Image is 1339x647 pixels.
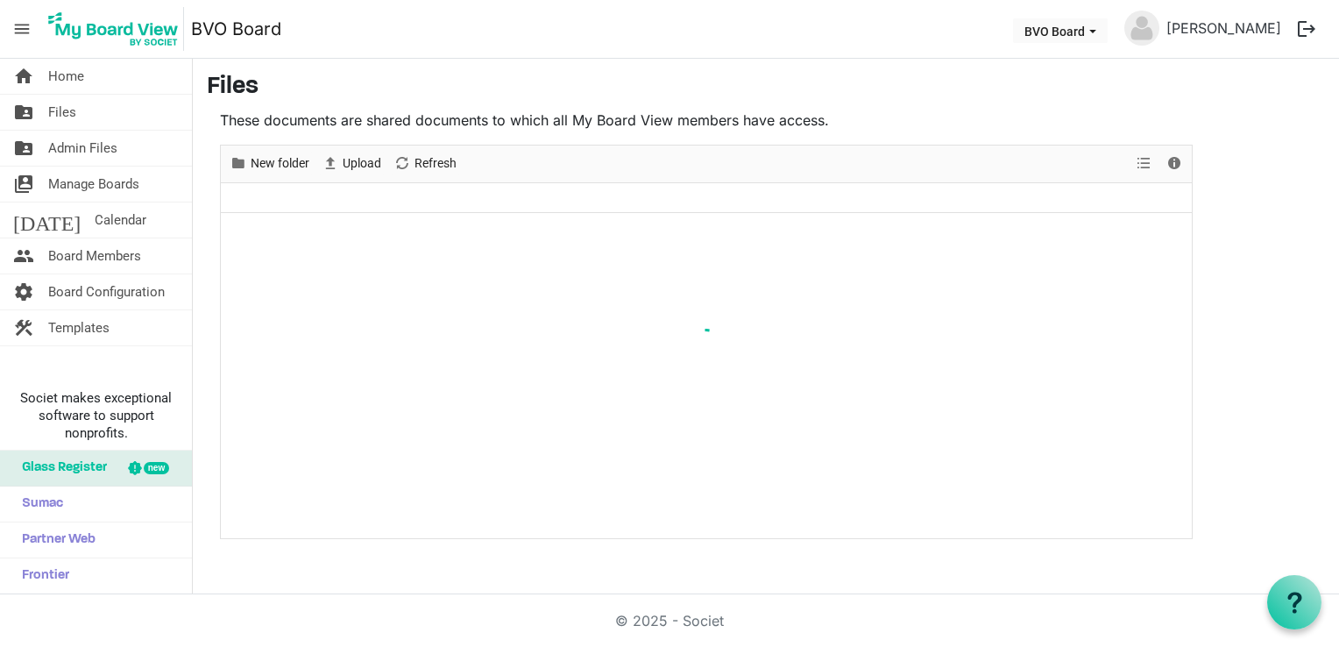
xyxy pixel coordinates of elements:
[8,389,184,442] span: Societ makes exceptional software to support nonprofits.
[220,110,1193,131] p: These documents are shared documents to which all My Board View members have access.
[13,95,34,130] span: folder_shared
[5,12,39,46] span: menu
[13,167,34,202] span: switch_account
[144,462,169,474] div: new
[13,487,63,522] span: Sumac
[13,451,107,486] span: Glass Register
[1159,11,1288,46] a: [PERSON_NAME]
[1288,11,1325,47] button: logout
[48,274,165,309] span: Board Configuration
[13,238,34,274] span: people
[13,203,81,238] span: [DATE]
[13,310,34,345] span: construction
[43,7,191,51] a: My Board View Logo
[48,95,76,130] span: Files
[13,558,69,594] span: Frontier
[1013,18,1108,43] button: BVO Board dropdownbutton
[48,310,110,345] span: Templates
[13,274,34,309] span: settings
[191,11,281,46] a: BVO Board
[48,59,84,94] span: Home
[48,167,139,202] span: Manage Boards
[95,203,146,238] span: Calendar
[13,59,34,94] span: home
[48,131,117,166] span: Admin Files
[43,7,184,51] img: My Board View Logo
[207,73,1325,103] h3: Files
[615,612,724,629] a: © 2025 - Societ
[48,238,141,274] span: Board Members
[13,523,96,558] span: Partner Web
[1124,11,1159,46] img: no-profile-picture.svg
[13,131,34,166] span: folder_shared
